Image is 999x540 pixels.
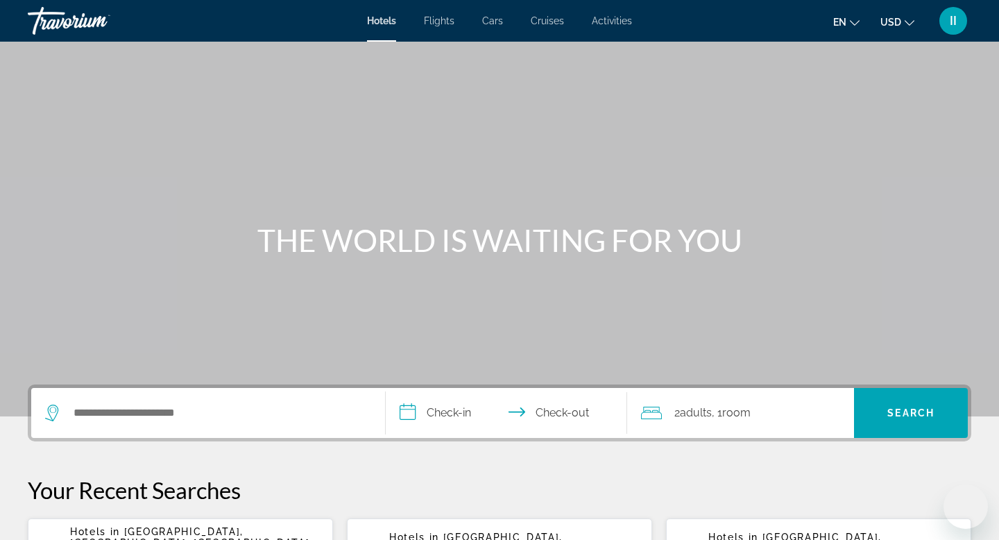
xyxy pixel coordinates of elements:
[935,6,971,35] button: User Menu
[627,388,855,438] button: Travelers: 2 adults, 0 children
[239,222,760,258] h1: THE WORLD IS WAITING FOR YOU
[833,12,860,32] button: Change language
[482,15,503,26] a: Cars
[31,388,968,438] div: Search widget
[386,388,627,438] button: Select check in and out date
[367,15,396,26] a: Hotels
[722,406,751,419] span: Room
[943,484,988,529] iframe: Кнопка запуска окна обмена сообщениями
[854,388,968,438] button: Search
[674,403,712,423] span: 2
[424,15,454,26] a: Flights
[531,15,564,26] a: Cruises
[592,15,632,26] a: Activities
[70,526,120,537] span: Hotels in
[28,476,971,504] p: Your Recent Searches
[833,17,846,28] span: en
[887,407,934,419] span: Search
[680,406,712,419] span: Adults
[880,12,914,32] button: Change currency
[950,14,957,28] span: II
[28,3,166,39] a: Travorium
[712,403,751,423] span: , 1
[880,17,901,28] span: USD
[72,403,364,423] input: Search hotel destination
